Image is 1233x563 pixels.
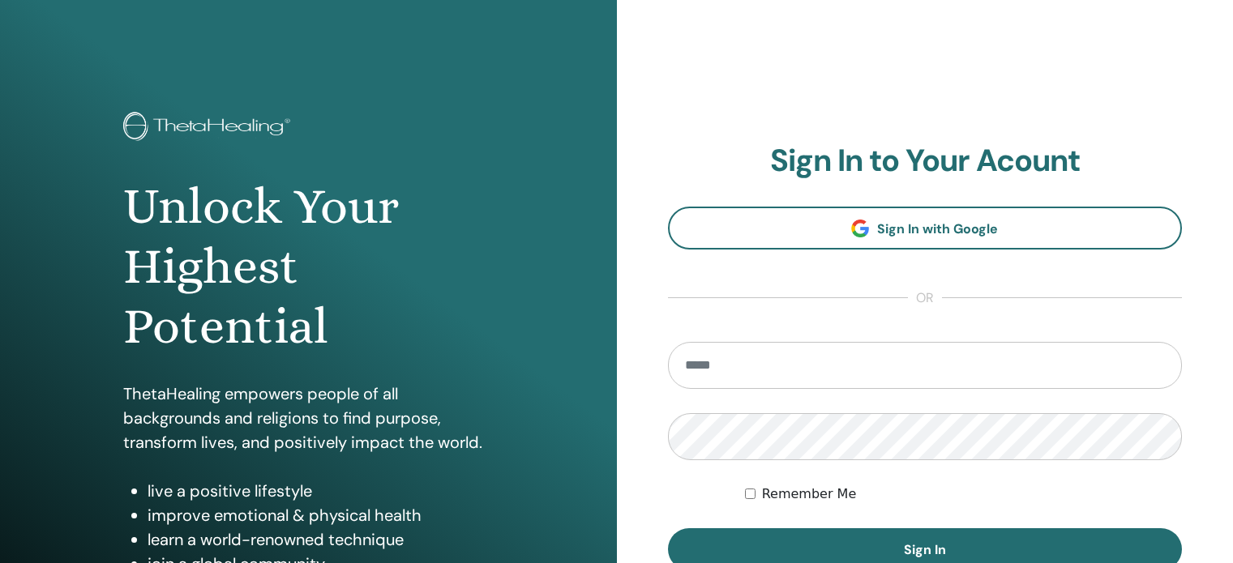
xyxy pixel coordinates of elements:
[668,143,1183,180] h2: Sign In to Your Acount
[148,503,494,527] li: improve emotional & physical health
[762,484,857,504] label: Remember Me
[148,479,494,503] li: live a positive lifestyle
[745,484,1182,504] div: Keep me authenticated indefinitely or until I manually logout
[148,527,494,552] li: learn a world-renowned technique
[123,382,494,454] p: ThetaHealing empowers people of all backgrounds and religions to find purpose, transform lives, a...
[904,541,946,558] span: Sign In
[877,220,998,237] span: Sign In with Google
[908,288,942,308] span: or
[668,207,1183,250] a: Sign In with Google
[123,177,494,357] h1: Unlock Your Highest Potential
